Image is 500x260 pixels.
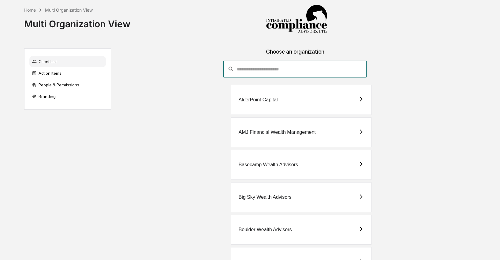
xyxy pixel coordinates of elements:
[238,162,298,168] div: Basecamp Wealth Advisors
[45,7,93,13] div: Multi Organization View
[24,7,36,13] div: Home
[116,48,474,61] div: Choose an organization
[29,91,106,102] div: Branding
[29,56,106,67] div: Client List
[24,13,130,29] div: Multi Organization View
[29,68,106,79] div: Action Items
[238,130,315,135] div: AMJ Financial Wealth Management
[238,227,292,232] div: Boulder Wealth Advisors
[266,5,327,34] img: Integrated Compliance Advisors
[29,79,106,90] div: People & Permissions
[238,97,278,103] div: AlderPoint Capital
[223,61,367,77] div: consultant-dashboard__filter-organizations-search-bar
[238,194,291,200] div: Big Sky Wealth Advisors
